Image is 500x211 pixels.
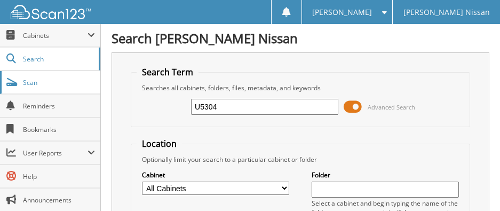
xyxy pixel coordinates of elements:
[312,9,372,15] span: [PERSON_NAME]
[137,138,182,150] legend: Location
[447,160,500,211] iframe: Chat Widget
[23,54,93,64] span: Search
[23,172,95,181] span: Help
[137,66,199,78] legend: Search Term
[137,155,464,164] div: Optionally limit your search to a particular cabinet or folder
[23,149,88,158] span: User Reports
[23,31,88,40] span: Cabinets
[312,170,459,179] label: Folder
[23,78,95,87] span: Scan
[137,83,464,92] div: Searches all cabinets, folders, files, metadata, and keywords
[23,125,95,134] span: Bookmarks
[403,9,490,15] span: [PERSON_NAME] Nissan
[23,196,95,205] span: Announcements
[112,29,489,47] h1: Search [PERSON_NAME] Nissan
[142,170,289,179] label: Cabinet
[368,103,415,111] span: Advanced Search
[11,5,91,19] img: scan123-logo-white.svg
[23,101,95,111] span: Reminders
